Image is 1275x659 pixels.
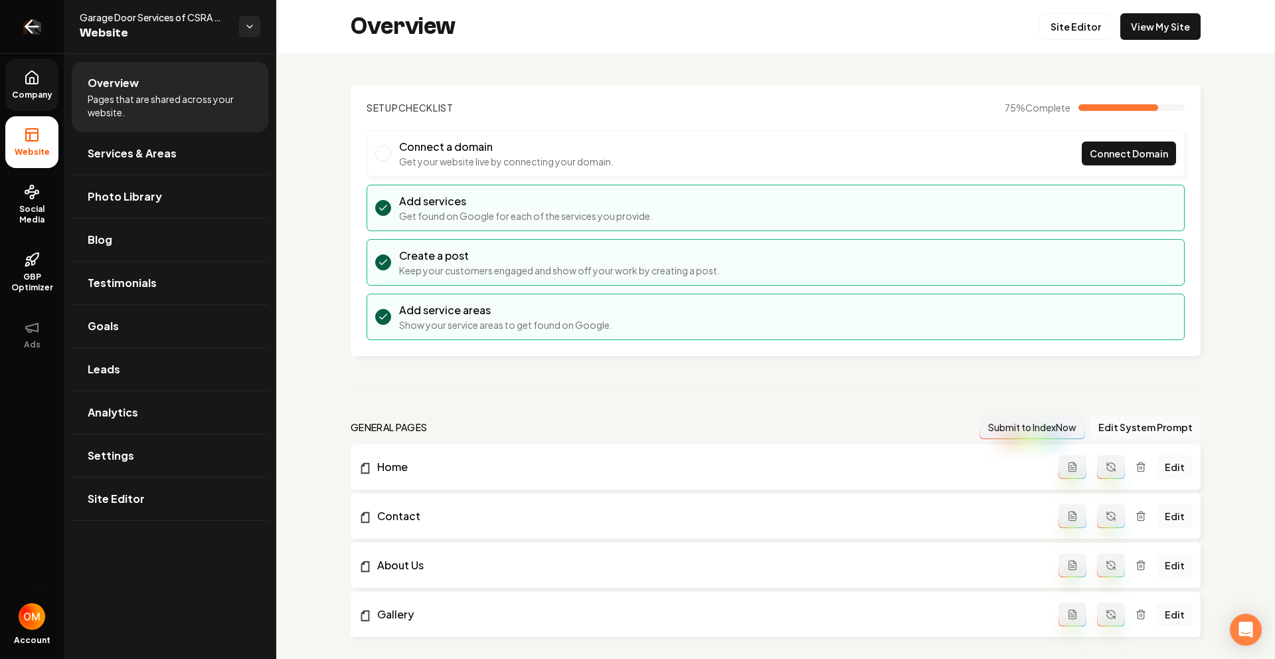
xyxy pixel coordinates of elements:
[88,448,134,464] span: Settings
[1230,614,1262,646] div: Open Intercom Messenger
[5,272,58,293] span: GBP Optimizer
[72,175,268,218] a: Photo Library
[1120,13,1201,40] a: View My Site
[72,262,268,304] a: Testimonials
[399,248,720,264] h3: Create a post
[1005,101,1070,114] span: 75 %
[1157,603,1193,626] a: Edit
[367,102,398,114] span: Setup
[399,139,614,155] h3: Connect a domain
[1025,102,1070,114] span: Complete
[19,603,45,630] button: Open user button
[88,318,119,334] span: Goals
[88,361,120,377] span: Leads
[88,145,177,161] span: Services & Areas
[1157,455,1193,479] a: Edit
[88,275,157,291] span: Testimonials
[14,635,50,646] span: Account
[5,204,58,225] span: Social Media
[1090,147,1168,161] span: Connect Domain
[80,11,228,24] span: Garage Door Services of CSRA LLC
[1059,455,1086,479] button: Add admin page prompt
[72,391,268,434] a: Analytics
[1090,415,1201,439] button: Edit System Prompt
[72,348,268,391] a: Leads
[7,90,58,100] span: Company
[367,101,454,114] h2: Checklist
[80,24,228,43] span: Website
[88,189,162,205] span: Photo Library
[88,92,252,119] span: Pages that are shared across your website.
[88,405,138,421] span: Analytics
[5,59,58,111] a: Company
[359,607,1059,622] a: Gallery
[1039,13,1112,40] a: Site Editor
[359,508,1059,524] a: Contact
[5,173,58,236] a: Social Media
[88,491,145,507] span: Site Editor
[88,75,139,91] span: Overview
[1082,141,1176,165] a: Connect Domain
[72,132,268,175] a: Services & Areas
[399,318,612,331] p: Show your service areas to get found on Google.
[979,415,1085,439] button: Submit to IndexNow
[9,147,55,157] span: Website
[359,557,1059,573] a: About Us
[88,232,112,248] span: Blog
[351,421,428,434] h2: general pages
[351,13,456,40] h2: Overview
[1157,553,1193,577] a: Edit
[399,302,612,318] h3: Add service areas
[72,434,268,477] a: Settings
[5,309,58,361] button: Ads
[399,155,614,168] p: Get your website live by connecting your domain.
[359,459,1059,475] a: Home
[1059,504,1086,528] button: Add admin page prompt
[399,209,653,223] p: Get found on Google for each of the services you provide.
[72,305,268,347] a: Goals
[72,478,268,520] a: Site Editor
[5,241,58,304] a: GBP Optimizer
[1059,603,1086,626] button: Add admin page prompt
[19,339,46,350] span: Ads
[399,193,653,209] h3: Add services
[72,219,268,261] a: Blog
[19,603,45,630] img: Omar Molai
[399,264,720,277] p: Keep your customers engaged and show off your work by creating a post.
[1157,504,1193,528] a: Edit
[1059,553,1086,577] button: Add admin page prompt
